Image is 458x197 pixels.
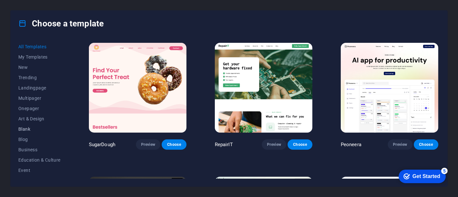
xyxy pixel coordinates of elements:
[18,42,61,52] button: All Templates
[18,127,61,132] span: Blank
[136,139,160,150] button: Preview
[288,139,312,150] button: Choose
[267,142,281,147] span: Preview
[18,18,104,29] h4: Choose a template
[18,175,61,186] button: Gastronomy
[18,165,61,175] button: Event
[18,93,61,103] button: Multipager
[18,85,61,90] span: Landingpage
[18,116,61,121] span: Art & Design
[215,43,312,133] img: RepairIT
[18,75,61,80] span: Trending
[18,124,61,134] button: Blank
[18,96,61,101] span: Multipager
[89,43,186,133] img: SugarDough
[419,142,433,147] span: Choose
[341,43,438,133] img: Peoneera
[167,142,181,147] span: Choose
[18,114,61,124] button: Art & Design
[18,44,61,49] span: All Templates
[18,137,61,142] span: Blog
[18,145,61,155] button: Business
[18,106,61,111] span: Onepager
[18,178,61,183] span: Gastronomy
[341,141,361,148] p: Peoneera
[5,3,52,17] div: Get Started 5 items remaining, 0% complete
[18,52,61,62] button: My Templates
[18,147,61,152] span: Business
[388,139,412,150] button: Preview
[18,62,61,72] button: New
[18,72,61,83] button: Trending
[18,65,61,70] span: New
[215,141,233,148] p: RepairIT
[18,103,61,114] button: Onepager
[19,7,47,13] div: Get Started
[18,157,61,163] span: Education & Culture
[18,83,61,93] button: Landingpage
[141,142,155,147] span: Preview
[393,142,407,147] span: Preview
[18,54,61,60] span: My Templates
[89,141,115,148] p: SugarDough
[414,139,438,150] button: Choose
[18,168,61,173] span: Event
[18,155,61,165] button: Education & Culture
[293,142,307,147] span: Choose
[262,139,286,150] button: Preview
[48,1,54,8] div: 5
[18,134,61,145] button: Blog
[162,139,186,150] button: Choose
